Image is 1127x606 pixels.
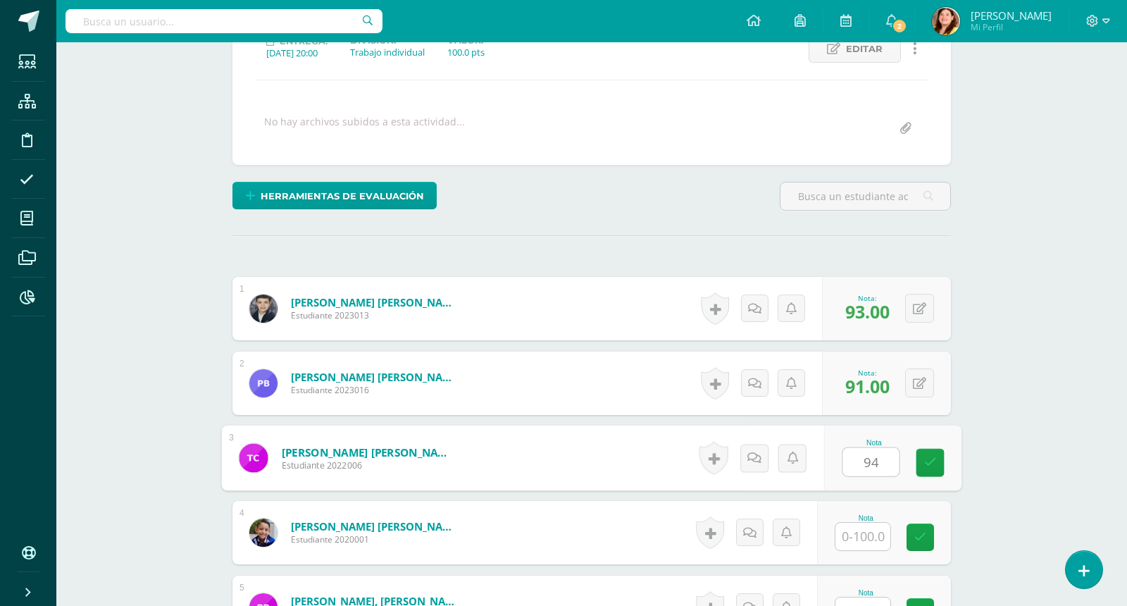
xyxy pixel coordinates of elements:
span: Herramientas de evaluación [261,183,424,209]
input: 0-100.0 [835,523,890,550]
div: 100.0 pts [447,46,485,58]
span: 2 [892,18,907,34]
span: Estudiante 2020001 [291,533,460,545]
span: [PERSON_NAME] [971,8,1052,23]
div: Nota: [845,293,890,303]
span: Estudiante 2022006 [282,459,456,472]
div: Nota [835,514,897,522]
img: f312c72fd169cdb8b568a28745225d96.png [239,443,268,472]
img: 9a338fdf77cf31f343d3d38663df9692.png [249,519,278,547]
span: 93.00 [845,299,890,323]
span: 91.00 [845,374,890,398]
img: a80071fbd080a3d6949d39f73238496d.png [932,7,960,35]
a: [PERSON_NAME] [PERSON_NAME] [291,295,460,309]
span: Estudiante 2023016 [291,384,460,396]
img: ad3f93b419ad4b27e13430f923d2051e.png [249,369,278,397]
a: [PERSON_NAME] [PERSON_NAME] [282,445,456,459]
div: Nota [842,439,907,447]
span: Mi Perfil [971,21,1052,33]
div: [DATE] 20:00 [266,47,328,59]
div: Trabajo individual [350,46,425,58]
div: Nota: [845,368,890,378]
div: No hay archivos subidos a esta actividad... [264,115,465,142]
span: Editar [846,36,883,62]
input: 0-100.0 [843,448,899,476]
div: Nota [835,589,897,597]
a: [PERSON_NAME] [PERSON_NAME] [291,519,460,533]
img: 2489d04f37693b875024e9f7949c6267.png [249,295,278,323]
input: Busca un usuario... [66,9,382,33]
a: [PERSON_NAME] [PERSON_NAME] [291,370,460,384]
input: Busca un estudiante aquí... [780,183,950,210]
a: Herramientas de evaluación [232,182,437,209]
span: Estudiante 2023013 [291,309,460,321]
